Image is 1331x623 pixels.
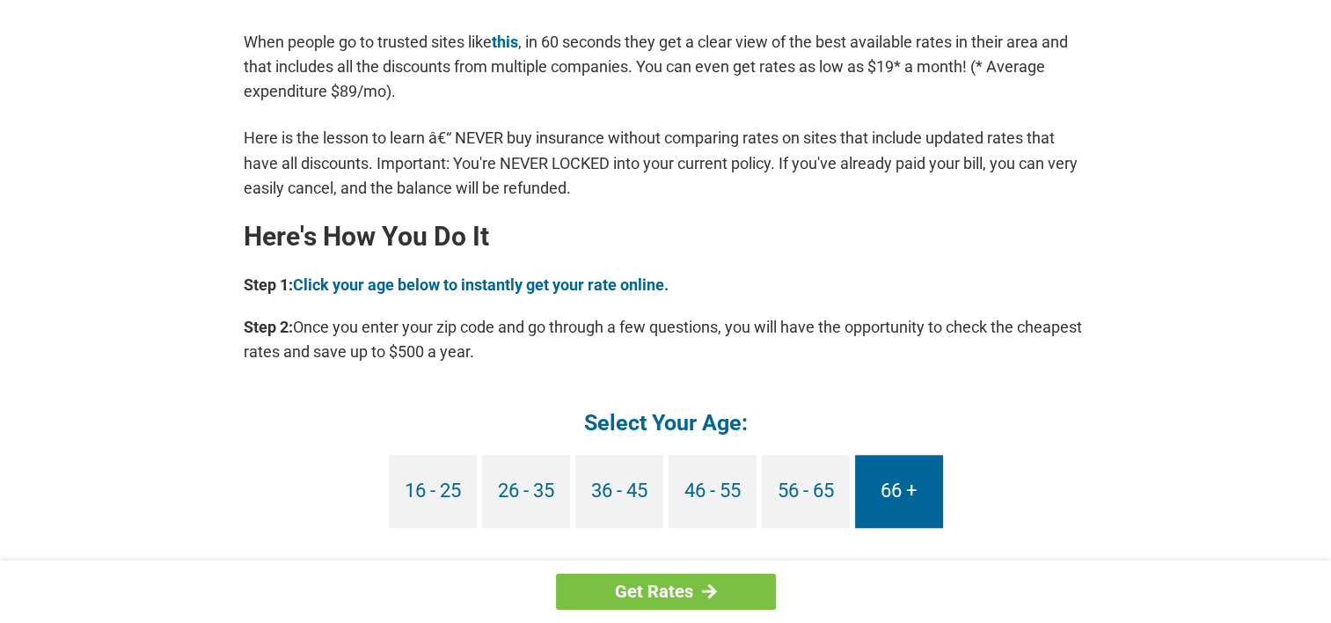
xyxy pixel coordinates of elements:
[492,33,518,51] a: this
[293,275,669,294] a: Click your age below to instantly get your rate online.
[244,275,293,294] b: Step 1:
[244,30,1088,104] p: When people go to trusted sites like , in 60 seconds they get a clear view of the best available ...
[482,455,570,528] a: 26 - 35
[556,574,776,610] a: Get Rates
[244,223,1088,251] h2: Here's How You Do It
[669,455,757,528] a: 46 - 55
[244,315,1088,364] p: Once you enter your zip code and go through a few questions, you will have the opportunity to che...
[762,455,850,528] a: 56 - 65
[575,455,663,528] a: 36 - 45
[244,408,1088,437] h4: Select Your Age:
[244,126,1088,200] p: Here is the lesson to learn â€“ NEVER buy insurance without comparing rates on sites that include...
[855,455,943,528] a: 66 +
[389,455,477,528] a: 16 - 25
[244,318,293,336] b: Step 2:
